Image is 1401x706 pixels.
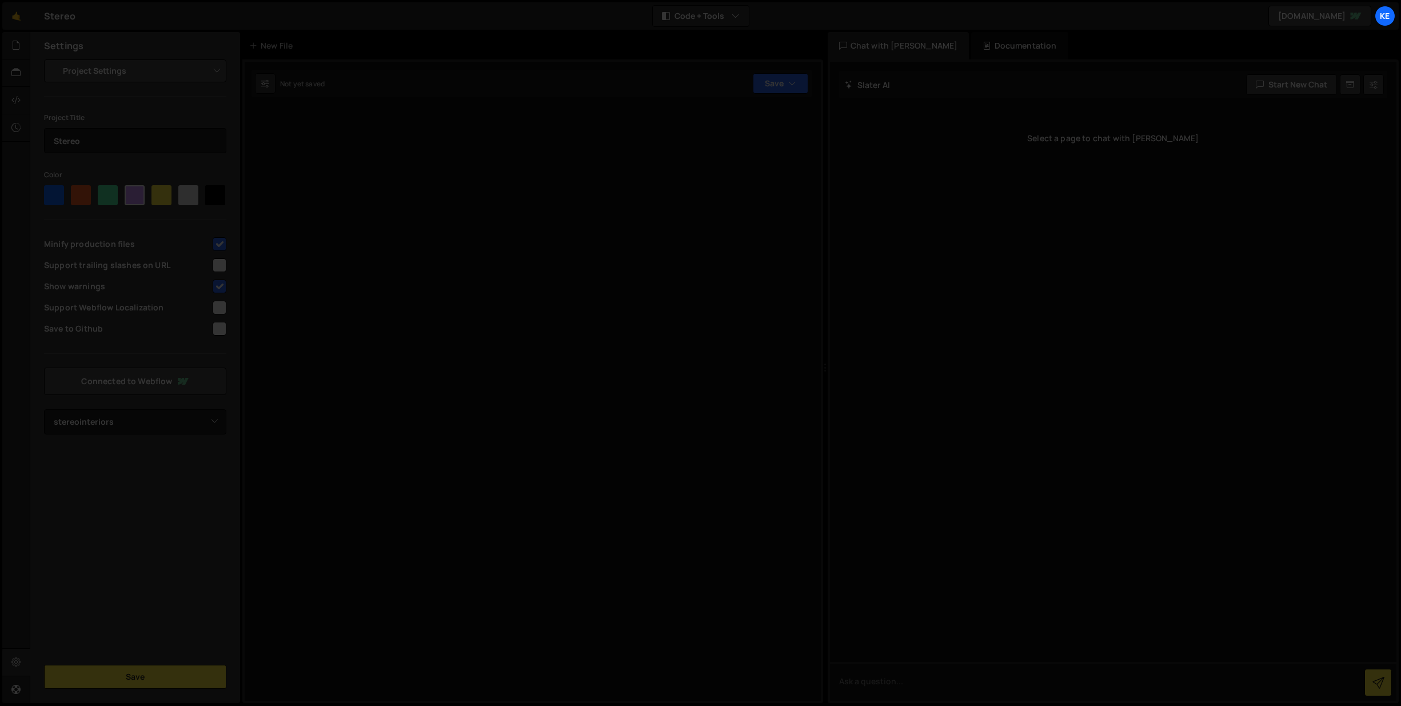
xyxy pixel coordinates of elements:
div: Not yet saved [280,79,325,89]
div: New File [249,40,297,51]
span: Support Webflow Localization [44,302,211,313]
h2: Settings [44,39,83,52]
input: Project name [44,128,226,153]
div: Documentation [971,32,1068,59]
div: Chat with [PERSON_NAME] [828,32,969,59]
a: [DOMAIN_NAME] [1268,6,1371,26]
button: Start new chat [1246,74,1337,95]
h2: Slater AI [845,79,891,90]
a: 🤙 [2,2,30,30]
div: Stereo [44,9,75,23]
label: Project Title [44,112,85,123]
span: Minify production files [44,238,211,250]
span: Save to Github [44,323,211,334]
button: Save [753,73,808,94]
span: Support trailing slashes on URL [44,260,211,271]
a: Ke [1375,6,1395,26]
span: Show warnings [44,281,211,292]
label: Color [44,169,62,181]
button: Code + Tools [653,6,749,26]
a: Connected to Webflow [44,368,226,395]
button: Save [44,665,226,689]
